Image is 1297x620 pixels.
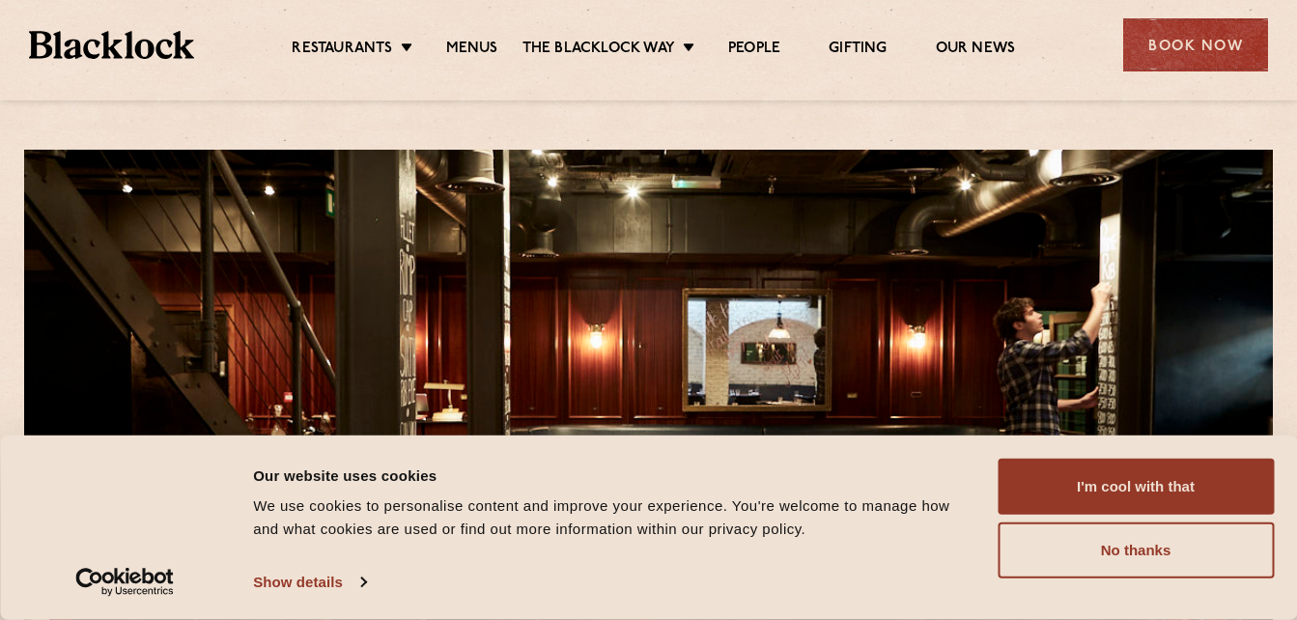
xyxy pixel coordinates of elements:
[936,40,1016,61] a: Our News
[998,522,1274,578] button: No thanks
[1123,18,1268,71] div: Book Now
[253,568,365,597] a: Show details
[41,568,210,597] a: Usercentrics Cookiebot - opens in a new window
[728,40,780,61] a: People
[253,494,975,541] div: We use cookies to personalise content and improve your experience. You're welcome to manage how a...
[292,40,392,61] a: Restaurants
[522,40,675,61] a: The Blacklock Way
[998,459,1274,515] button: I'm cool with that
[829,40,887,61] a: Gifting
[29,31,194,59] img: BL_Textured_Logo-footer-cropped.svg
[253,464,975,487] div: Our website uses cookies
[446,40,498,61] a: Menus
